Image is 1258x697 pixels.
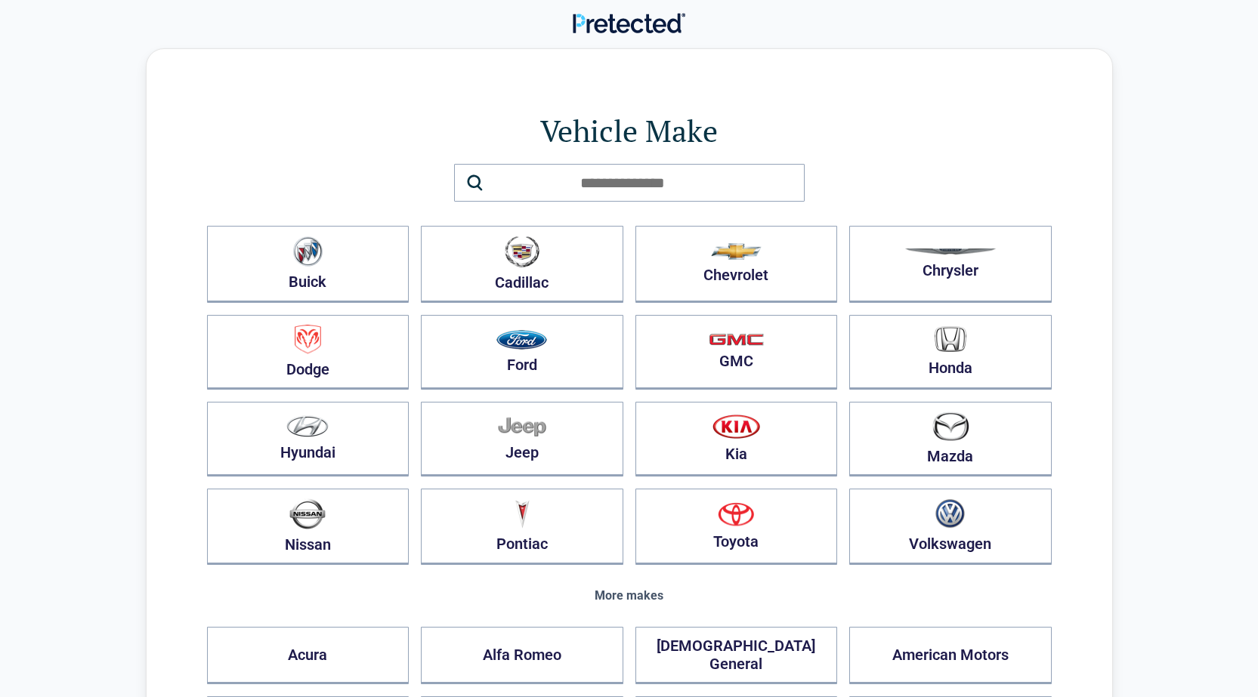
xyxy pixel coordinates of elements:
button: Buick [207,226,410,303]
button: Hyundai [207,402,410,476]
button: Volkswagen [849,489,1052,565]
button: Cadillac [421,226,623,303]
button: Nissan [207,489,410,565]
button: Kia [635,402,838,476]
button: Chrysler [849,226,1052,303]
button: GMC [635,315,838,390]
button: Mazda [849,402,1052,476]
button: Jeep [421,402,623,476]
button: Alfa Romeo [421,627,623,684]
button: American Motors [849,627,1052,684]
button: Toyota [635,489,838,565]
button: Ford [421,315,623,390]
button: Honda [849,315,1052,390]
button: Dodge [207,315,410,390]
button: [DEMOGRAPHIC_DATA] General [635,627,838,684]
button: Acura [207,627,410,684]
button: Chevrolet [635,226,838,303]
div: More makes [207,589,1052,603]
h1: Vehicle Make [207,109,1052,152]
button: Pontiac [421,489,623,565]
